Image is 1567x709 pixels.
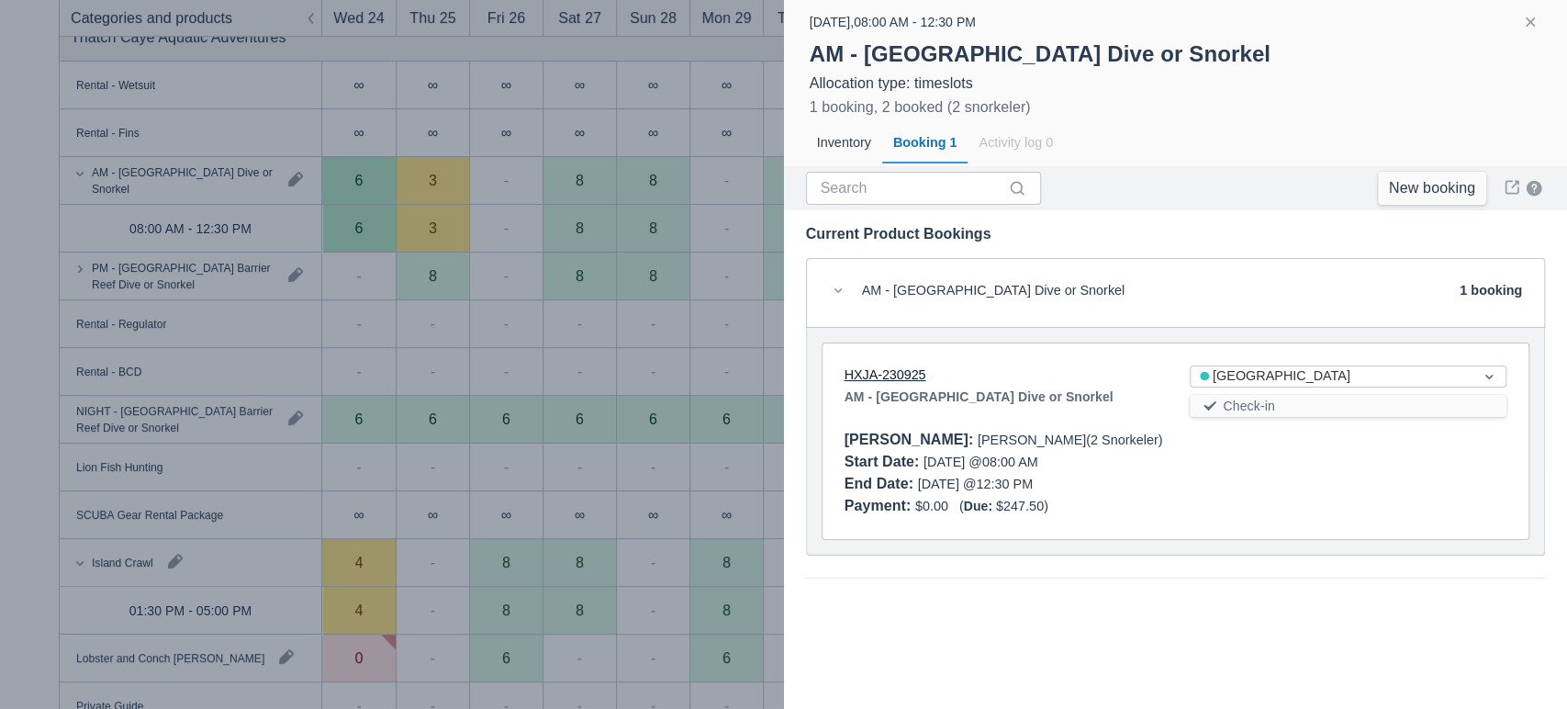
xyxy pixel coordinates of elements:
[810,96,1031,118] div: 1 booking, 2 booked (2 snorkeler)
[845,367,926,382] a: HXJA-230925
[821,172,1004,205] input: Search
[1460,281,1522,306] div: 1 booking
[1190,395,1506,417] button: Check-in
[845,473,1161,495] div: [DATE] @ 12:30 PM
[845,432,978,447] div: [PERSON_NAME] :
[845,386,1114,408] strong: AM - [GEOGRAPHIC_DATA] Dive or Snorkel
[959,499,1048,513] span: ( $247.50 )
[845,451,1161,473] div: [DATE] @ 08:00 AM
[1200,366,1463,387] div: [GEOGRAPHIC_DATA]
[862,281,1125,306] div: AM - [GEOGRAPHIC_DATA] Dive or Snorkel
[810,74,1542,93] div: Allocation type: timeslots
[806,122,882,164] div: Inventory
[810,41,1270,66] strong: AM - [GEOGRAPHIC_DATA] Dive or Snorkel
[845,476,918,491] div: End Date :
[845,454,923,469] div: Start Date :
[882,122,968,164] div: Booking 1
[964,499,996,513] div: Due:
[845,498,915,513] div: Payment :
[1480,367,1498,386] span: Dropdown icon
[810,11,976,33] div: [DATE] , 08:00 AM - 12:30 PM
[845,429,1507,451] div: [PERSON_NAME] (2 Snorkeler)
[806,225,1546,243] div: Current Product Bookings
[845,495,1507,517] div: $0.00
[1378,172,1486,205] a: New booking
